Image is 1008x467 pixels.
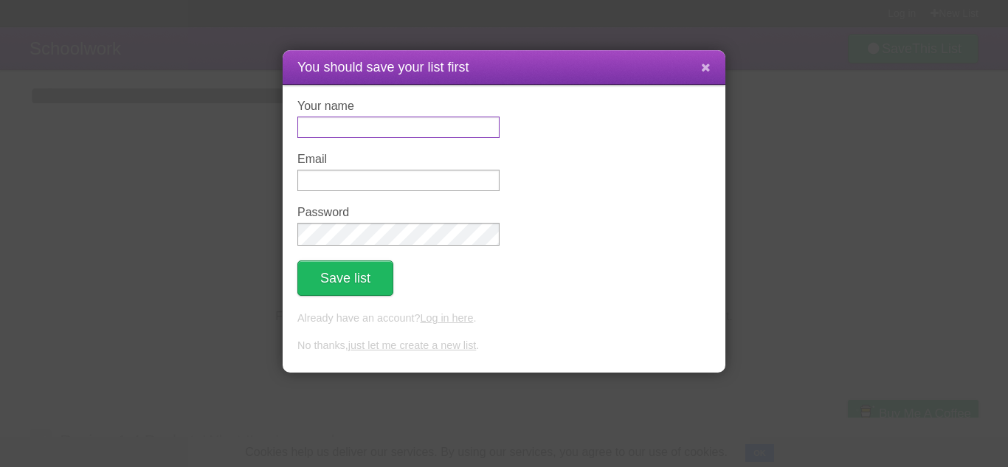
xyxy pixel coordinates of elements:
[348,339,477,351] a: just let me create a new list
[297,100,500,113] label: Your name
[297,311,711,327] p: Already have an account? .
[297,338,711,354] p: No thanks, .
[297,260,393,296] button: Save list
[297,206,500,219] label: Password
[420,312,473,324] a: Log in here
[297,153,500,166] label: Email
[297,58,711,77] h1: You should save your list first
